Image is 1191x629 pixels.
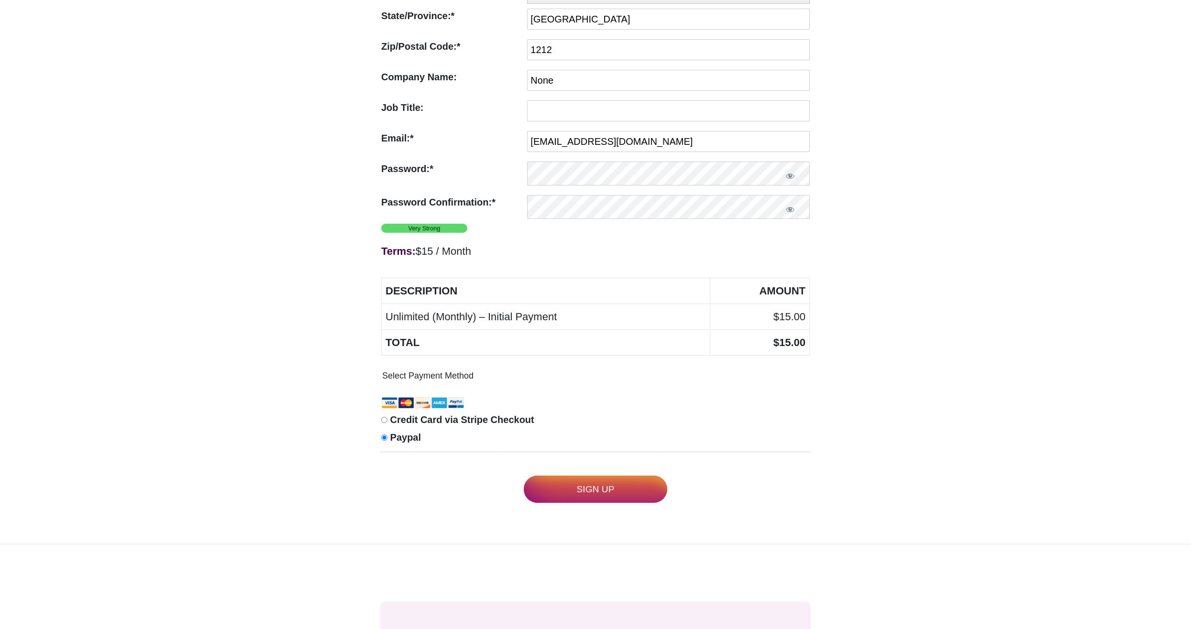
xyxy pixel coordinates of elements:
[390,432,421,443] span: Paypal
[381,395,448,411] img: Stripe
[382,304,710,330] td: Unlimited (Monthly) – Initial Payment
[381,39,522,54] label: Zip/Postal Code:*
[710,330,810,356] th: $15.00
[710,304,810,330] td: $15.00
[381,162,522,176] label: Password:*
[381,242,810,260] div: $15 / Month
[381,224,467,233] span: Very Strong
[381,70,522,84] label: Company Name:
[381,245,416,257] strong: Terms:
[390,414,534,425] span: Credit Card via Stripe Checkout
[381,434,387,441] input: Paypal
[771,162,810,190] button: Show password
[381,195,522,209] label: Password Confirmation:*
[381,100,522,115] label: Job Title:
[524,476,667,503] input: Sign Up
[381,417,387,423] input: Credit Card via Stripe Checkout
[527,9,810,30] input: State/Province
[382,278,710,304] th: Description
[382,330,710,356] th: Total
[448,395,464,411] img: PayPal
[710,278,810,304] th: Amount
[381,9,522,23] label: State/Province:*
[381,367,474,385] legend: Select Payment Method
[381,131,522,145] label: Email:*
[771,195,810,224] button: Show password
